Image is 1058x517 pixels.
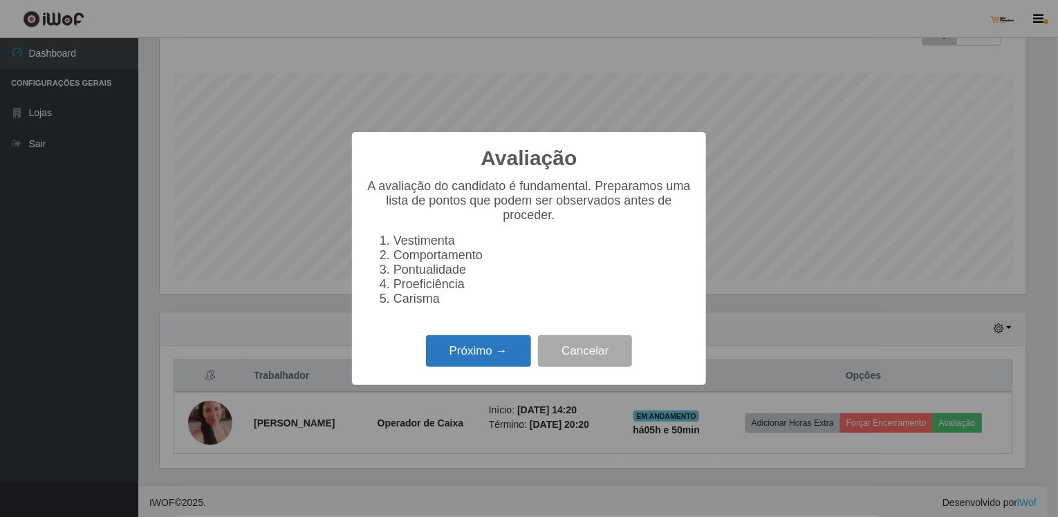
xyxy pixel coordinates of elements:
[393,248,692,263] li: Comportamento
[393,263,692,277] li: Pontualidade
[366,179,692,223] p: A avaliação do candidato é fundamental. Preparamos uma lista de pontos que podem ser observados a...
[393,234,692,248] li: Vestimenta
[426,335,531,368] button: Próximo →
[393,292,692,306] li: Carisma
[538,335,632,368] button: Cancelar
[393,277,692,292] li: Proeficiência
[481,146,577,171] h2: Avaliação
